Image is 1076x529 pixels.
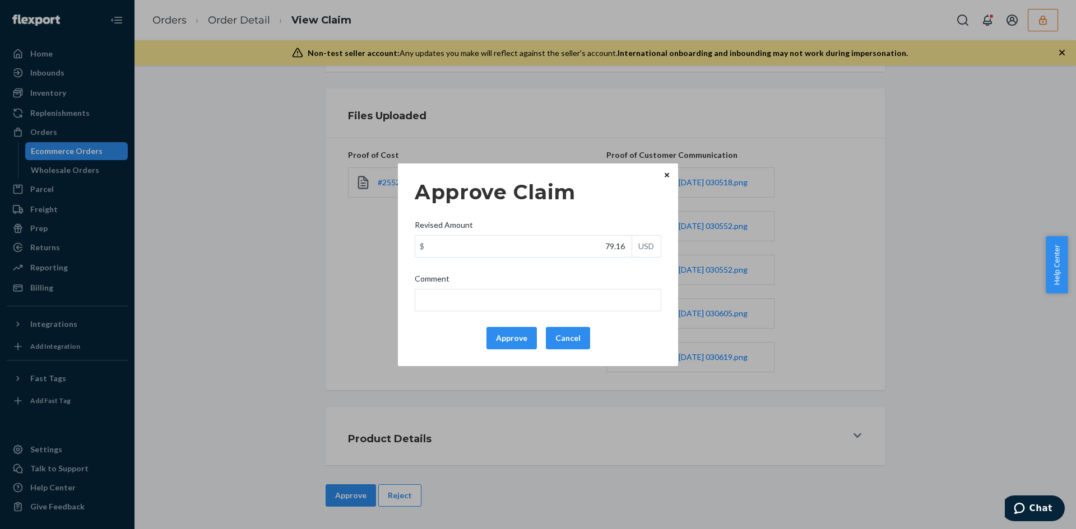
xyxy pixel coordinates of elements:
[415,236,632,257] input: Revised Amount$USD
[25,8,48,18] span: Chat
[632,236,661,257] div: USD
[661,169,672,181] button: Close
[415,180,661,204] h3: Approve Claim
[415,236,429,257] div: $
[486,327,537,349] button: Approve
[415,219,473,235] span: Revised Amount
[415,289,661,311] input: Comment
[546,327,590,349] button: Cancel
[415,273,449,289] span: Comment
